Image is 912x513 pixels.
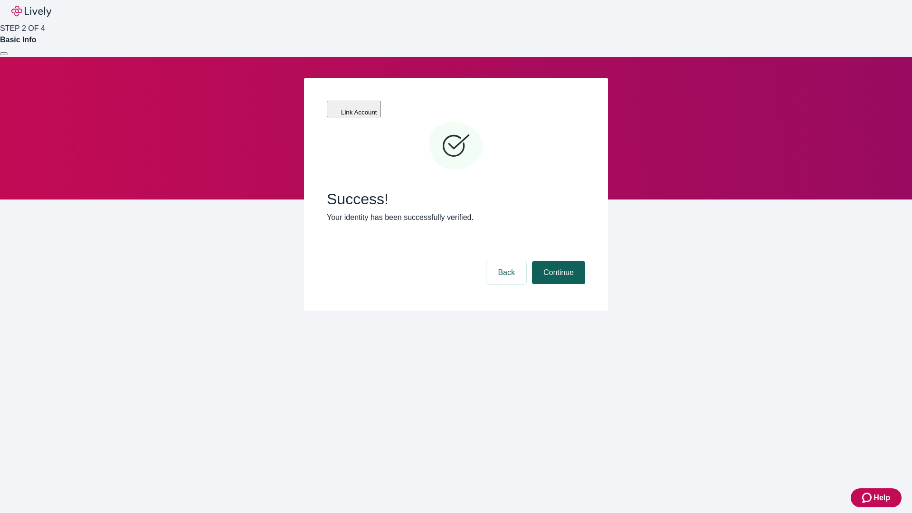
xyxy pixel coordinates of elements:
button: Zendesk support iconHelp [851,488,902,507]
button: Continue [532,261,585,284]
svg: Zendesk support icon [862,492,874,503]
button: Link Account [327,101,381,117]
button: Back [486,261,526,284]
span: Success! [327,190,585,208]
svg: Checkmark icon [427,118,484,175]
span: Help [874,492,890,503]
img: Lively [11,6,51,17]
p: Your identity has been successfully verified. [327,212,585,223]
